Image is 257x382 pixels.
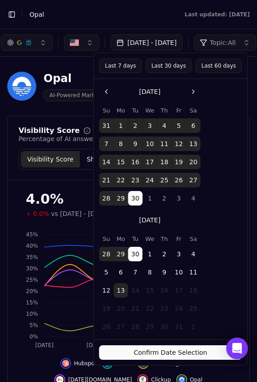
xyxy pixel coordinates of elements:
button: Thursday, October 9th, 2025 [157,265,172,279]
button: Tuesday, September 9th, 2025, selected [128,137,143,151]
tspan: [DATE] [35,342,54,348]
img: Opal [7,72,36,101]
div: Last updated: [DATE] [184,11,250,18]
button: Sunday, August 31st, 2025, selected [99,118,114,133]
span: Topic: All [210,38,236,47]
button: Thursday, October 2nd, 2025 [157,247,172,261]
button: Saturday, October 4th, 2025 [186,247,201,261]
button: Thursday, September 18th, 2025, selected [157,155,172,169]
button: Last 60 days [195,59,242,73]
th: Saturday [186,235,201,243]
button: Saturday, October 4th, 2025 [186,191,201,206]
th: Friday [172,106,186,115]
button: Friday, September 12th, 2025, selected [172,137,186,151]
button: Sunday, October 12th, 2025 [99,283,114,298]
th: Sunday [99,235,114,243]
button: Wednesday, September 17th, 2025, selected [143,155,157,169]
span: AI-Powered Marketing Collaboration Platforms [44,89,180,101]
div: Visibility Score [19,127,80,134]
button: Hide hubspot data [60,358,97,369]
button: Saturday, September 27th, 2025, selected [186,173,201,187]
button: Monday, October 6th, 2025 [114,265,128,279]
button: Thursday, September 25th, 2025, selected [157,173,172,187]
button: Confirm Date Selection [99,345,242,360]
button: Monday, September 29th, 2025, selected [114,191,128,206]
th: Saturday [186,106,201,115]
button: Sunday, September 28th, 2025, selected [99,247,114,261]
button: Share of Voice [80,151,139,167]
button: Visibility Score [21,151,80,167]
button: Wednesday, October 1st, 2025 [143,191,157,206]
div: Percentage of AI answers that mention your brand [19,134,238,143]
tspan: 0% [29,333,38,340]
button: Sunday, September 21st, 2025, selected [99,173,114,187]
span: vs [DATE] - [DATE] [51,209,110,218]
tspan: 15% [26,299,38,306]
button: Thursday, September 11th, 2025, selected [157,137,172,151]
nav: breadcrumb [29,10,166,19]
th: Tuesday [128,235,143,243]
button: Wednesday, October 1st, 2025 [143,247,157,261]
tspan: [DATE] [87,342,105,348]
button: Tuesday, September 30th, 2025, selected [128,191,143,206]
button: [DATE] - [DATE] [111,34,183,51]
button: Wednesday, October 8th, 2025 [143,265,157,279]
button: Today, Monday, October 13th, 2025 [114,283,128,298]
th: Tuesday [128,106,143,115]
button: Friday, September 5th, 2025, selected [172,118,186,133]
button: Wednesday, September 3rd, 2025, selected [143,118,157,133]
button: Monday, September 29th, 2025, selected [114,247,128,261]
button: Last 30 days [145,59,192,73]
button: Friday, September 19th, 2025, selected [172,155,186,169]
button: Sunday, October 5th, 2025 [99,265,114,279]
span: 0.0% [33,209,49,218]
button: Wednesday, September 24th, 2025, selected [143,173,157,187]
tspan: 40% [26,243,38,249]
button: Thursday, September 4th, 2025, selected [157,118,172,133]
th: Thursday [157,235,172,243]
th: Thursday [157,106,172,115]
button: Friday, September 26th, 2025, selected [172,173,186,187]
span: Hubspot [74,360,97,367]
button: Sunday, September 28th, 2025, selected [99,191,114,206]
tspan: 25% [26,277,38,283]
button: Tuesday, October 7th, 2025 [128,265,143,279]
button: Saturday, September 13th, 2025, selected [186,137,201,151]
button: Last 7 days [99,59,142,73]
tspan: 5% [29,322,38,328]
button: Tuesday, September 16th, 2025, selected [128,155,143,169]
button: Go to the Next Month [186,84,201,99]
span: Opal [29,10,44,19]
button: Monday, September 8th, 2025, selected [114,137,128,151]
table: October 2025 [99,235,201,334]
button: Saturday, September 20th, 2025, selected [186,155,201,169]
div: Opal [44,71,180,86]
img: United States [70,38,79,47]
button: Thursday, October 2nd, 2025 [157,191,172,206]
button: Tuesday, September 23rd, 2025, selected [128,173,143,187]
button: Saturday, October 11th, 2025 [186,265,201,279]
tspan: 30% [26,265,38,272]
table: September 2025 [99,106,201,206]
th: Monday [114,106,128,115]
th: Monday [114,235,128,243]
span: [DATE] [139,215,160,225]
button: Friday, October 3rd, 2025 [172,191,186,206]
th: Sunday [99,106,114,115]
button: Friday, October 3rd, 2025 [172,247,186,261]
div: 4.0% [26,191,231,207]
button: Tuesday, September 2nd, 2025, selected [128,118,143,133]
button: Monday, September 15th, 2025, selected [114,155,128,169]
button: Sunday, September 14th, 2025, selected [99,155,114,169]
button: Monday, September 1st, 2025, selected [114,118,128,133]
button: Monday, September 22nd, 2025, selected [114,173,128,187]
th: Wednesday [143,106,157,115]
button: Tuesday, September 30th, 2025, selected [128,247,143,261]
tspan: 45% [26,231,38,238]
button: Friday, October 10th, 2025 [172,265,186,279]
th: Friday [172,235,186,243]
button: Saturday, September 6th, 2025, selected [186,118,201,133]
button: Wednesday, September 10th, 2025, selected [143,137,157,151]
th: Wednesday [143,235,157,243]
button: Go to the Previous Month [99,84,114,99]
